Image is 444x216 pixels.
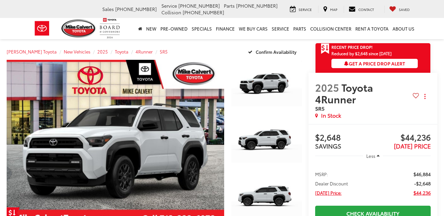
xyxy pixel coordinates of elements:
[315,171,328,177] span: MSRP:
[384,6,415,13] a: My Saved Vehicles
[315,142,341,150] span: SAVINGS
[214,18,237,39] a: Finance
[308,18,353,39] a: Collision Center
[358,7,374,12] span: Contact
[178,2,220,9] span: [PHONE_NUMBER]
[315,180,348,187] span: Dealer Discount
[394,142,431,150] span: [DATE] PRICE
[115,49,129,54] a: Toyota
[315,43,430,51] a: Get Price Drop Alert Recent Price Drop!
[61,19,97,38] img: Mike Calvert Toyota
[413,189,431,196] span: $44,236
[321,43,329,54] span: Get Price Drop Alert
[135,49,153,54] a: 4Runner
[299,7,312,12] span: Service
[399,7,410,12] span: Saved
[315,80,339,94] span: 2025
[344,60,405,67] span: Get a Price Drop Alert
[224,2,235,9] span: Parts
[231,116,303,169] img: 2025 Toyota 4Runner SR5
[158,18,190,39] a: Pre-Owned
[373,133,431,143] span: $44,236
[315,133,373,143] span: $2,648
[115,6,157,12] span: [PHONE_NUMBER]
[102,6,114,12] span: Sales
[366,153,375,159] span: Less
[256,49,297,55] span: Confirm Availability
[424,94,425,99] span: dropdown dots
[315,189,342,196] span: [DATE] Price:
[231,116,302,169] a: Expand Photo 2
[270,18,291,39] a: Service
[331,51,418,55] span: Reduced by $2,648 since [DATE]
[237,18,270,39] a: WE BUY CARS
[7,49,57,54] a: [PERSON_NAME] Toyota
[160,49,168,54] a: SR5
[413,171,431,177] span: $46,884
[144,18,158,39] a: New
[344,6,379,13] a: Contact
[244,46,302,57] button: Confirm Availability
[363,150,383,162] button: Less
[321,112,341,119] span: In Stock
[315,80,373,106] span: Toyota 4Runner
[391,18,416,39] a: About Us
[236,2,278,9] span: [PHONE_NUMBER]
[419,91,431,102] button: Actions
[414,180,431,187] span: -$2,648
[231,59,303,113] img: 2025 Toyota 4Runner SR5
[318,6,342,13] a: Map
[97,49,108,54] a: 2025
[190,18,214,39] a: Specials
[231,60,302,113] a: Expand Photo 1
[183,9,224,16] span: [PHONE_NUMBER]
[64,49,90,54] a: New Vehicles
[161,9,181,16] span: Collision
[315,104,324,112] span: SR5
[161,2,177,9] span: Service
[331,44,373,50] span: Recent Price Drop!
[353,18,391,39] a: Rent a Toyota
[330,7,337,12] span: Map
[285,6,317,13] a: Service
[136,18,144,39] a: Home
[30,18,54,39] img: Toyota
[291,18,308,39] a: Parts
